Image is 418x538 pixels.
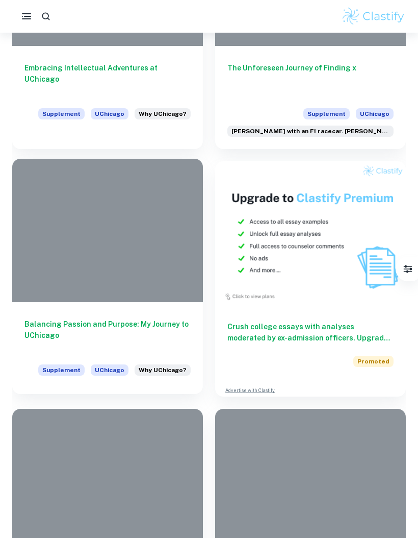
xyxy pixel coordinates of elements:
h6: Embracing Intellectual Adventures at UChicago [24,62,191,96]
span: UChicago [91,364,128,376]
span: Why UChicago? [139,365,187,375]
span: Supplement [38,364,85,376]
div: How does the University of Chicago, as you know it now, satisfy your desire for a particular kind... [135,364,191,382]
span: Supplement [38,108,85,119]
h6: Crush college essays with analyses moderated by ex-admission officers. Upgrade now [227,321,394,344]
img: Clastify logo [341,6,406,27]
span: UChicago [356,108,394,119]
span: Promoted [353,356,394,367]
div: How does the University of Chicago, as you know it now, satisfy your desire for a particular kind... [135,108,191,126]
span: Supplement [303,108,350,119]
span: Why UChicago? [139,109,187,118]
button: Filter [398,259,418,279]
img: Thumbnail [215,161,406,305]
span: UChicago [91,108,128,119]
a: Balancing Passion and Purpose: My Journey to UChicagoSupplementUChicagoHow does the University of... [12,161,203,397]
h6: The Unforeseen Journey of Finding x [227,62,394,96]
span: [PERSON_NAME] with an F1 racecar. [PERSON_NAME][US_STATE] with a SuperSoaker. Empe [231,127,389,136]
div: Genghis Khan with an F1 racecar. George Washington with a SuperSoaker. Emperor Nero with a toaste... [227,126,394,137]
a: Advertise with Clastify [225,387,275,394]
h6: Balancing Passion and Purpose: My Journey to UChicago [24,319,191,352]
